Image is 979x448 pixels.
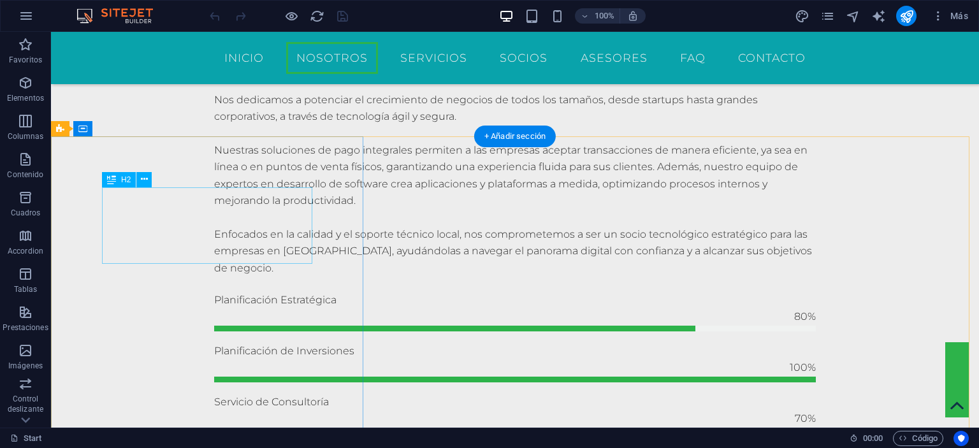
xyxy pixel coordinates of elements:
[820,9,835,24] i: Páginas (Ctrl+Alt+S)
[899,431,938,446] span: Código
[863,431,883,446] span: 00 00
[871,8,886,24] button: text_generator
[850,431,883,446] h6: Tiempo de la sesión
[7,170,43,180] p: Contenido
[927,6,973,26] button: Más
[846,9,860,24] i: Navegador
[10,431,42,446] a: Haz clic para cancelar la selección y doble clic para abrir páginas
[871,9,886,24] i: AI Writer
[8,246,43,256] p: Accordion
[3,322,48,333] p: Prestaciones
[14,284,38,294] p: Tablas
[9,55,42,65] p: Favoritos
[820,8,835,24] button: pages
[893,431,943,446] button: Código
[11,208,41,218] p: Cuadros
[594,8,614,24] h6: 100%
[474,126,556,147] div: + Añadir sección
[627,10,639,22] i: Al redimensionar, ajustar el nivel de zoom automáticamente para ajustarse al dispositivo elegido.
[8,361,43,371] p: Imágenes
[310,9,324,24] i: Volver a cargar página
[121,176,131,184] span: H2
[845,8,860,24] button: navigator
[954,431,969,446] button: Usercentrics
[896,6,917,26] button: publish
[8,131,44,141] p: Columnas
[932,10,968,22] span: Más
[309,8,324,24] button: reload
[899,9,914,24] i: Publicar
[7,93,44,103] p: Elementos
[575,8,620,24] button: 100%
[795,9,809,24] i: Diseño (Ctrl+Alt+Y)
[872,433,874,443] span: :
[284,8,299,24] button: Haz clic para salir del modo de previsualización y seguir editando
[794,8,809,24] button: design
[73,8,169,24] img: Editor Logo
